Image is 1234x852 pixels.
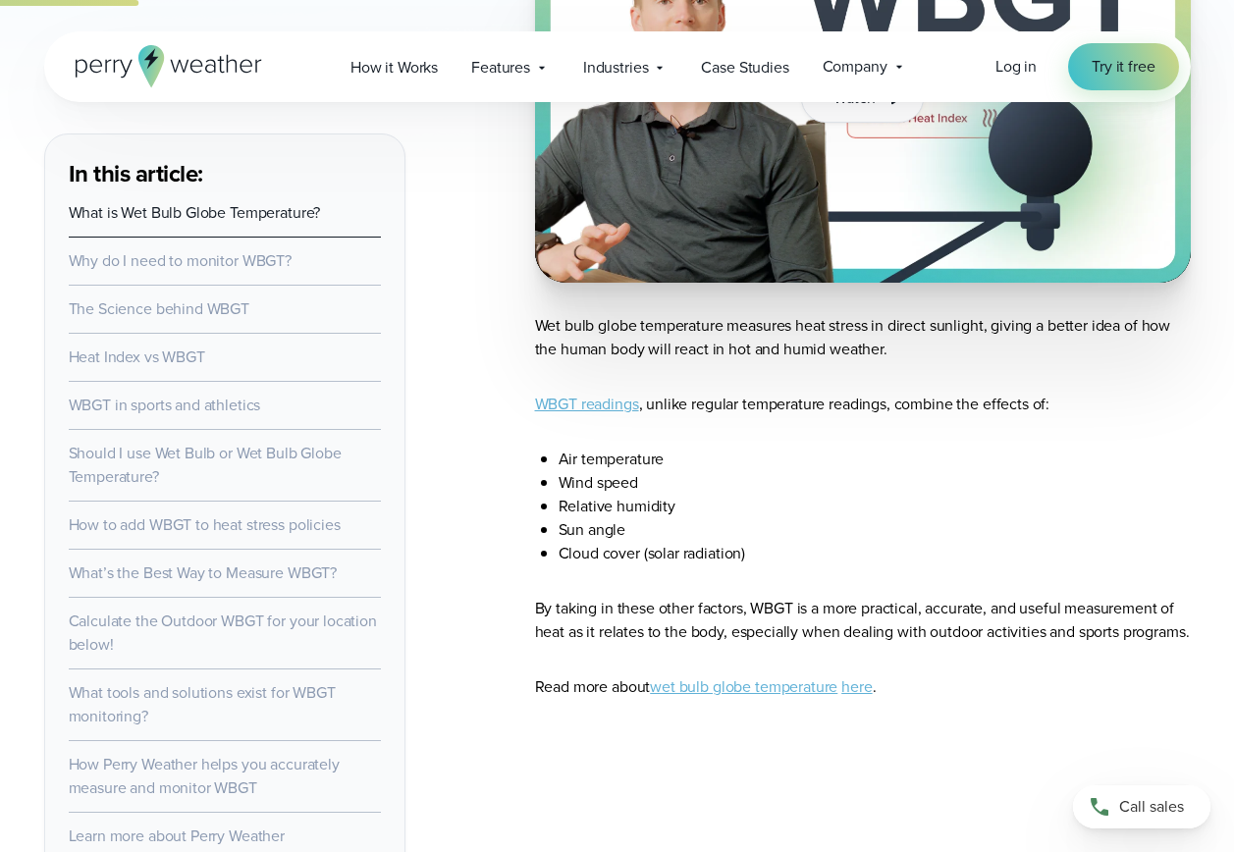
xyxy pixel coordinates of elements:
[69,825,285,847] a: Learn more about Perry Weather
[535,393,639,415] a: WBGT readings
[69,297,250,320] a: The Science behind WBGT
[69,158,381,189] h3: In this article:
[583,56,649,80] span: Industries
[1092,55,1154,79] span: Try it free
[69,249,292,272] a: Why do I need to monitor WBGT?
[350,56,438,80] span: How it Works
[559,495,1191,518] li: Relative humidity
[995,55,1037,78] span: Log in
[69,442,342,488] a: Should I use Wet Bulb or Wet Bulb Globe Temperature?
[841,675,872,698] a: here
[69,394,261,416] a: WBGT in sports and athletics
[334,47,455,87] a: How it Works
[701,56,788,80] span: Case Studies
[69,561,338,584] a: What’s the Best Way to Measure WBGT?
[559,518,1191,542] li: Sun angle
[471,56,530,80] span: Features
[535,314,1191,361] p: Wet bulb globe temperature measures heat stress in direct sunlight, giving a better idea of how t...
[535,597,1191,644] p: By taking in these other factors, WBGT is a more practical, accurate, and useful measurement of h...
[69,201,321,224] a: What is Wet Bulb Globe Temperature?
[69,753,340,799] a: How Perry Weather helps you accurately measure and monitor WBGT
[1073,785,1210,828] a: Call sales
[1119,795,1184,819] span: Call sales
[535,675,1191,699] p: Read more about .
[69,610,377,656] a: Calculate the Outdoor WBGT for your location below!
[559,542,1191,565] li: Cloud cover (solar radiation)
[684,47,805,87] a: Case Studies
[559,471,1191,495] li: Wind speed
[535,393,1191,416] p: , unlike regular temperature readings, combine the effects of:
[69,681,336,727] a: What tools and solutions exist for WBGT monitoring?
[1068,43,1178,90] a: Try it free
[559,448,1191,471] li: Air temperature
[995,55,1037,79] a: Log in
[823,55,887,79] span: Company
[69,513,341,536] a: How to add WBGT to heat stress policies
[650,675,837,698] a: wet bulb globe temperature
[69,346,205,368] a: Heat Index vs WBGT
